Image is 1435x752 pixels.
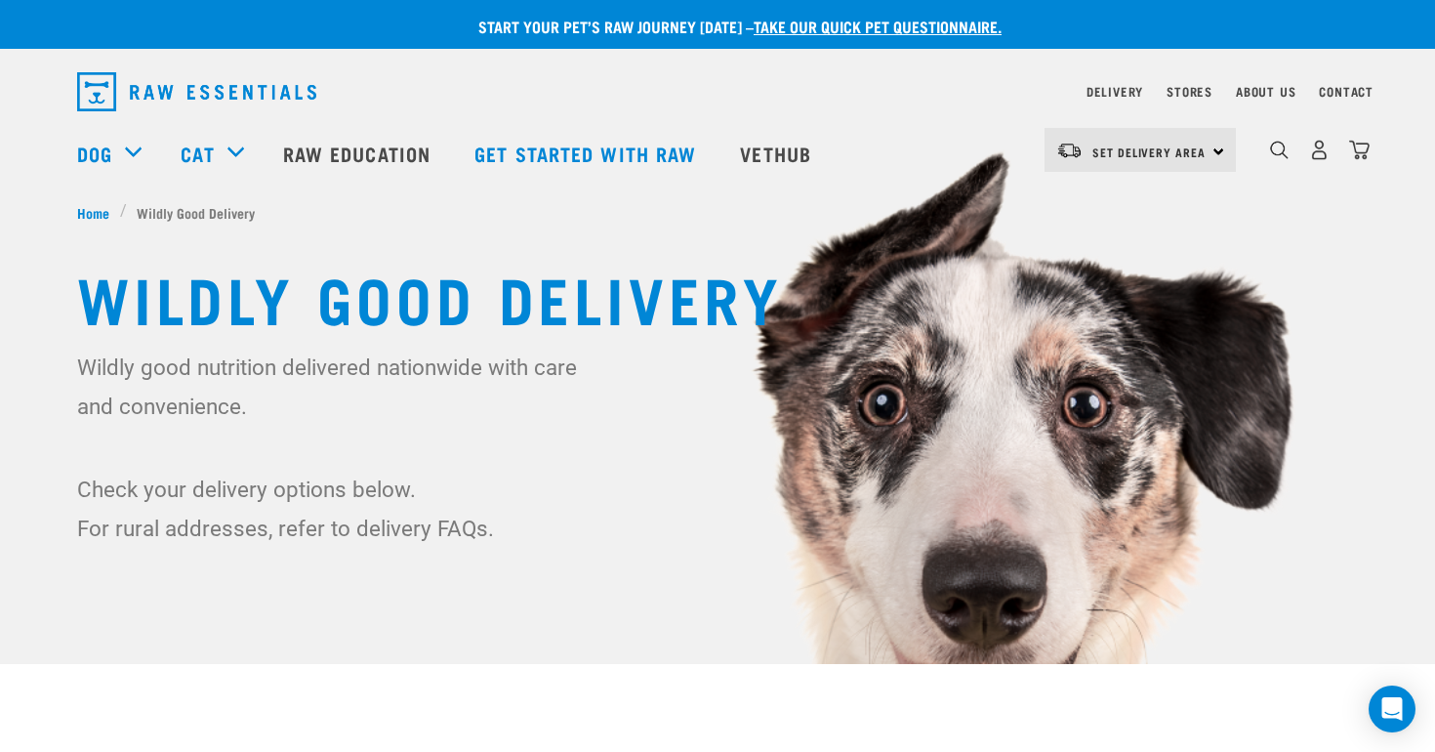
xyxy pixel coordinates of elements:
span: Home [77,202,109,223]
a: Raw Education [264,114,455,192]
nav: dropdown navigation [61,64,1373,119]
a: Delivery [1086,88,1143,95]
a: Vethub [720,114,836,192]
div: Open Intercom Messenger [1369,686,1415,732]
a: Home [77,202,120,223]
nav: breadcrumbs [77,202,1358,223]
a: Contact [1319,88,1373,95]
img: home-icon-1@2x.png [1270,141,1289,159]
img: van-moving.png [1056,142,1083,159]
span: Set Delivery Area [1092,148,1206,155]
img: home-icon@2x.png [1349,140,1370,160]
a: About Us [1236,88,1295,95]
img: Raw Essentials Logo [77,72,316,111]
img: user.png [1309,140,1330,160]
p: Check your delivery options below. For rural addresses, refer to delivery FAQs. [77,470,590,548]
a: Stores [1167,88,1212,95]
a: Cat [181,139,214,168]
a: take our quick pet questionnaire. [754,21,1002,30]
a: Dog [77,139,112,168]
p: Wildly good nutrition delivered nationwide with care and convenience. [77,348,590,426]
h1: Wildly Good Delivery [77,262,1358,332]
a: Get started with Raw [455,114,720,192]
